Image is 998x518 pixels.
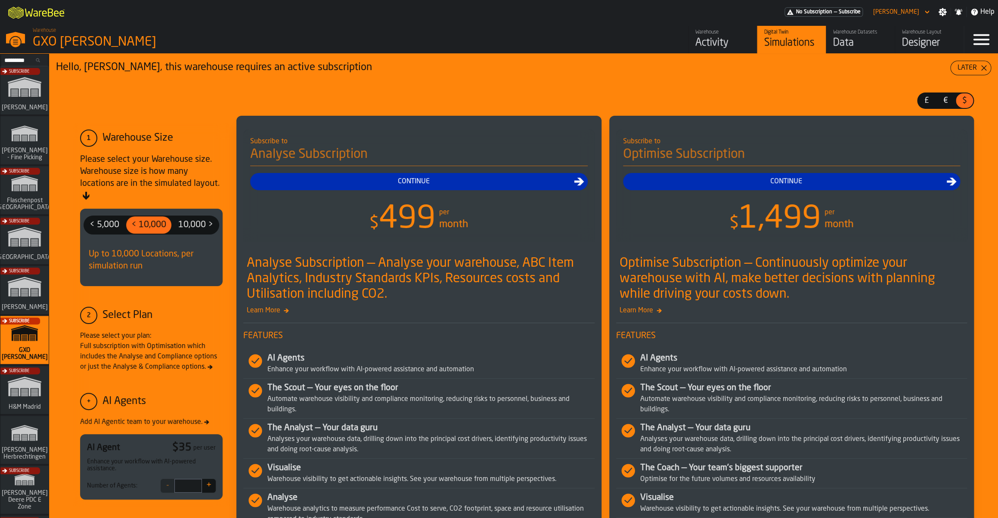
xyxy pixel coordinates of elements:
[980,7,995,17] span: Help
[956,93,973,108] div: thumb
[56,61,950,74] div: Hello, [PERSON_NAME], this warehouse requires an active subscription
[87,482,137,489] div: Number of Agents:
[870,7,931,17] div: DropdownMenuValue-Sebastian Petruch Petruch
[640,474,967,484] div: Optimise for the future volumes and resources availability
[739,204,821,235] span: 1,499
[102,131,173,145] div: Warehouse Size
[369,215,379,232] span: $
[939,95,952,106] span: €
[87,442,120,454] div: AI Agent
[9,169,29,174] span: Subscribe
[80,307,97,324] div: 2
[84,241,219,279] div: Up to 10,000 Locations, per simulation run
[0,466,49,515] a: link-to-/wh/i/9d85c013-26f4-4c06-9c7d-6d35b33af13a/simulations
[833,29,888,35] div: Warehouse Datasets
[833,36,888,50] div: Data
[84,216,125,234] label: button-switch-multi-< 5,000
[640,382,967,394] div: The Scout — Your eyes on the floor
[784,7,863,17] div: Menu Subscription
[173,216,218,234] div: thumb
[80,393,97,410] div: +
[193,444,216,451] div: per user
[640,364,967,375] div: Enhance your workflow with AI-powered assistance and automation
[902,29,957,35] div: Warehouse Layout
[826,26,895,53] a: link-to-/wh/i/baca6aa3-d1fc-43c0-a604-2a1c9d5db74d/data
[729,215,739,232] span: $
[955,92,974,109] label: button-switch-multi-$
[0,316,49,366] a: link-to-/wh/i/baca6aa3-d1fc-43c0-a604-2a1c9d5db74d/simulations
[439,207,449,218] div: per
[80,331,223,372] div: Please select your plan: Full subscription with Optimisation which includes the Analyse and Compl...
[80,417,223,427] div: Add AI Agentic team to your warehouse.
[764,36,819,50] div: Simulations
[175,218,217,232] span: 10,000 >
[936,92,955,109] label: button-switch-multi-€
[640,492,967,504] div: Visualise
[172,216,219,234] label: button-switch-multi-10,000 >
[0,416,49,466] a: link-to-/wh/i/f0a6b354-7883-413a-84ff-a65eb9c31f03/simulations
[935,8,950,16] label: button-toggle-Settings
[640,394,967,415] div: Automate warehouse visibility and compliance monitoring, reducing risks to personnel, business an...
[623,136,961,147] div: Subscribe to
[9,269,29,274] span: Subscribe
[920,95,933,106] span: £
[84,216,124,234] div: thumb
[616,330,967,342] span: Features
[695,36,750,50] div: Activity
[267,364,595,375] div: Enhance your workflow with AI-powered assistance and automation
[0,266,49,316] a: link-to-/wh/i/1653e8cc-126b-480f-9c47-e01e76aa4a88/simulations
[967,7,998,17] label: button-toggle-Help
[9,469,29,473] span: Subscribe
[695,29,750,35] div: Warehouse
[87,458,216,472] div: Enhance your workflow with AI-powered assistance.
[626,176,947,187] div: Continue
[0,66,49,116] a: link-to-/wh/i/72fe6713-8242-4c3c-8adf-5d67388ea6d5/simulations
[640,504,967,514] div: Warehouse visibility to get actionable insights. See your warehouse from multiple perspectives.
[33,28,56,34] span: Warehouse
[80,154,223,202] div: Please select your Warehouse size. Warehouse size is how many locations are in the simulated layout.
[917,92,936,109] label: button-switch-multi-£
[796,9,832,15] span: No Subscription
[640,352,967,364] div: AI Agents
[834,9,837,15] span: —
[254,176,574,187] div: Continue
[102,308,152,322] div: Select Plan
[640,434,967,455] div: Analyses your warehouse data, drilling down into the principal cost drivers, identifying producti...
[379,204,436,235] span: 499
[267,382,595,394] div: The Scout — Your eyes on the floor
[0,166,49,216] a: link-to-/wh/i/a0d9589e-ccad-4b62-b3a5-e9442830ef7e/simulations
[243,305,595,316] span: Learn More
[640,422,967,434] div: The Analyst — Your data guru
[161,479,174,493] button: -
[439,218,468,231] div: month
[824,218,853,231] div: month
[267,492,595,504] div: Analyse
[250,147,588,166] h4: Analyse Subscription
[80,129,97,147] div: 1
[86,218,123,232] span: < 5,000
[839,9,861,15] span: Subscribe
[33,34,265,50] div: GXO [PERSON_NAME]
[267,462,595,474] div: Visualise
[9,69,29,74] span: Subscribe
[623,147,961,166] h4: Optimise Subscription
[267,352,595,364] div: AI Agents
[247,256,595,302] div: Analyse Subscription — Analyse your warehouse, ABC Item Analytics, Industry Standards KPIs, Resou...
[873,9,919,15] div: DropdownMenuValue-Sebastian Petruch Petruch
[958,95,971,106] span: $
[950,61,991,75] button: button-Later
[0,116,49,166] a: link-to-/wh/i/48cbecf7-1ea2-4bc9-a439-03d5b66e1a58/simulations
[9,319,29,324] span: Subscribe
[951,8,966,16] label: button-toggle-Notifications
[640,462,967,474] div: The Coach — Your team's biggest supporter
[243,330,595,342] span: Features
[126,216,171,234] div: thumb
[267,474,595,484] div: Warehouse visibility to get actionable insights. See your warehouse from multiple perspectives.
[895,26,964,53] a: link-to-/wh/i/baca6aa3-d1fc-43c0-a604-2a1c9d5db74d/designer
[102,395,146,408] div: AI Agents
[918,93,935,108] div: thumb
[125,216,172,234] label: button-switch-multi-< 10,000
[267,422,595,434] div: The Analyst — Your data guru
[172,441,192,455] div: $ 35
[267,394,595,415] div: Automate warehouse visibility and compliance monitoring, reducing risks to personnel, business an...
